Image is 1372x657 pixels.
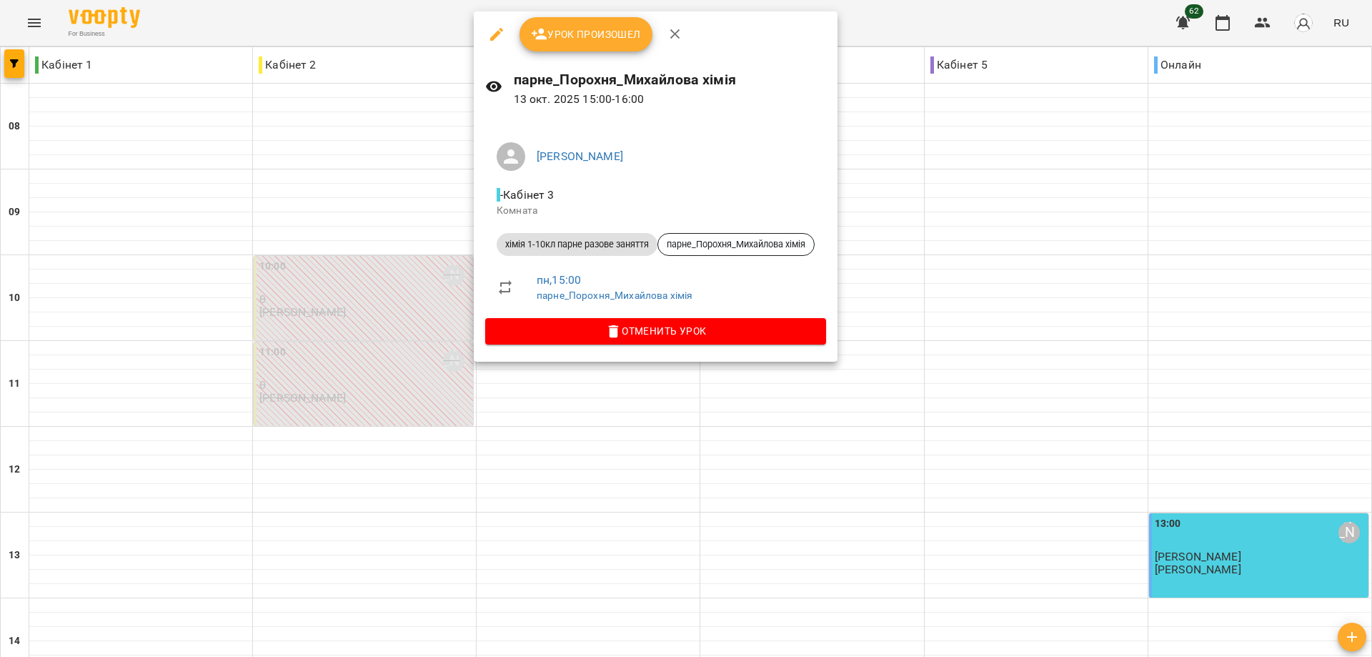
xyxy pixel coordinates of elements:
[520,17,652,51] button: Урок произошел
[537,149,623,163] a: [PERSON_NAME]
[497,188,557,202] span: - Кабінет 3
[537,290,692,301] a: парне_Порохня_Михайлова хімія
[537,273,581,287] a: пн , 15:00
[658,238,814,251] span: парне_Порохня_Михайлова хімія
[657,233,815,256] div: парне_Порохня_Михайлова хімія
[497,204,815,218] p: Комната
[514,91,826,108] p: 13 окт. 2025 15:00 - 16:00
[497,322,815,340] span: Отменить Урок
[531,26,641,43] span: Урок произошел
[514,69,826,91] h6: парне_Порохня_Михайлова хімія
[485,318,826,344] button: Отменить Урок
[497,238,657,251] span: хімія 1-10кл парне разове заняття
